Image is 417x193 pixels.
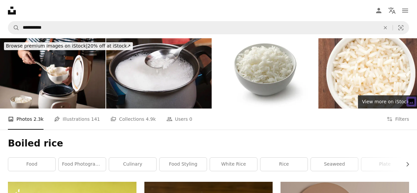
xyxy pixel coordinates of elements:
span: View more on iStock ↗ [362,99,413,104]
a: culinary [109,158,156,171]
span: 0 [189,115,192,123]
a: Collections 4.9k [110,109,156,130]
button: Menu [399,4,412,17]
a: Home — Unsplash [8,7,16,15]
span: Browse premium images on iStock | [6,43,87,48]
h1: Boiled rice [8,138,409,149]
a: white rice [210,158,257,171]
img: Close-up of a spatula over a pan of rice [106,38,212,109]
span: 4.9k [146,115,156,123]
button: Visual search [393,21,409,34]
button: Language [385,4,399,17]
a: food [8,158,55,171]
div: 20% off at iStock ↗ [4,42,133,50]
button: Clear [378,21,393,34]
a: Illustrations 141 [54,109,100,130]
a: View more on iStock↗ [358,95,417,109]
span: 141 [91,115,100,123]
a: food styling [160,158,207,171]
button: Search Unsplash [8,21,19,34]
a: food photography [59,158,106,171]
img: Beans, Lentils, Peas and Grains: Rice [212,38,318,109]
button: Filters [387,109,409,130]
button: scroll list to the right [402,158,409,171]
a: Log in / Sign up [372,4,385,17]
a: rice [260,158,308,171]
form: Find visuals sitewide [8,21,409,34]
a: Users 0 [166,109,193,130]
a: plate [361,158,408,171]
a: seaweed [311,158,358,171]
